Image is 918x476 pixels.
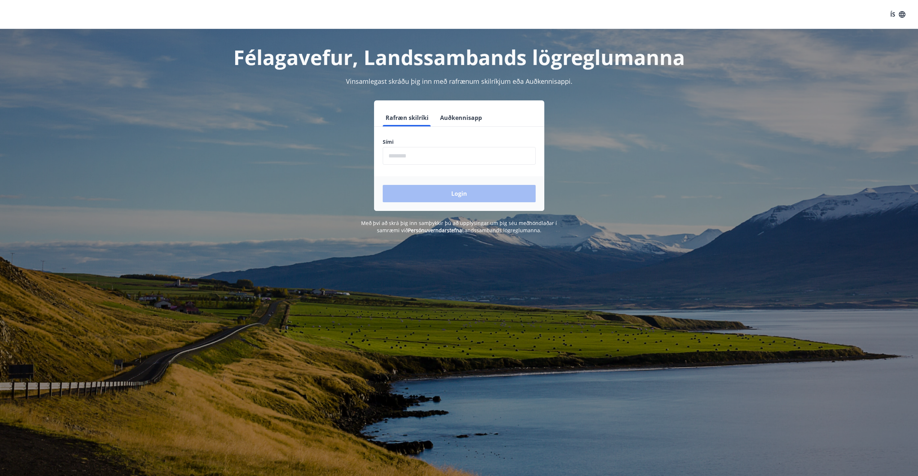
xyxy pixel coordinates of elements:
button: Rafræn skilríki [383,109,431,126]
label: Sími [383,138,536,146]
a: Persónuverndarstefna [408,227,462,234]
h1: Félagavefur, Landssambands lögreglumanna [208,43,710,71]
button: Auðkennisapp [437,109,485,126]
button: ÍS [886,8,909,21]
span: Með því að skrá þig inn samþykkir þú að upplýsingar um þig séu meðhöndlaðar í samræmi við Landssa... [361,220,557,234]
span: Vinsamlegast skráðu þig inn með rafrænum skilríkjum eða Auðkennisappi. [346,77,572,86]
